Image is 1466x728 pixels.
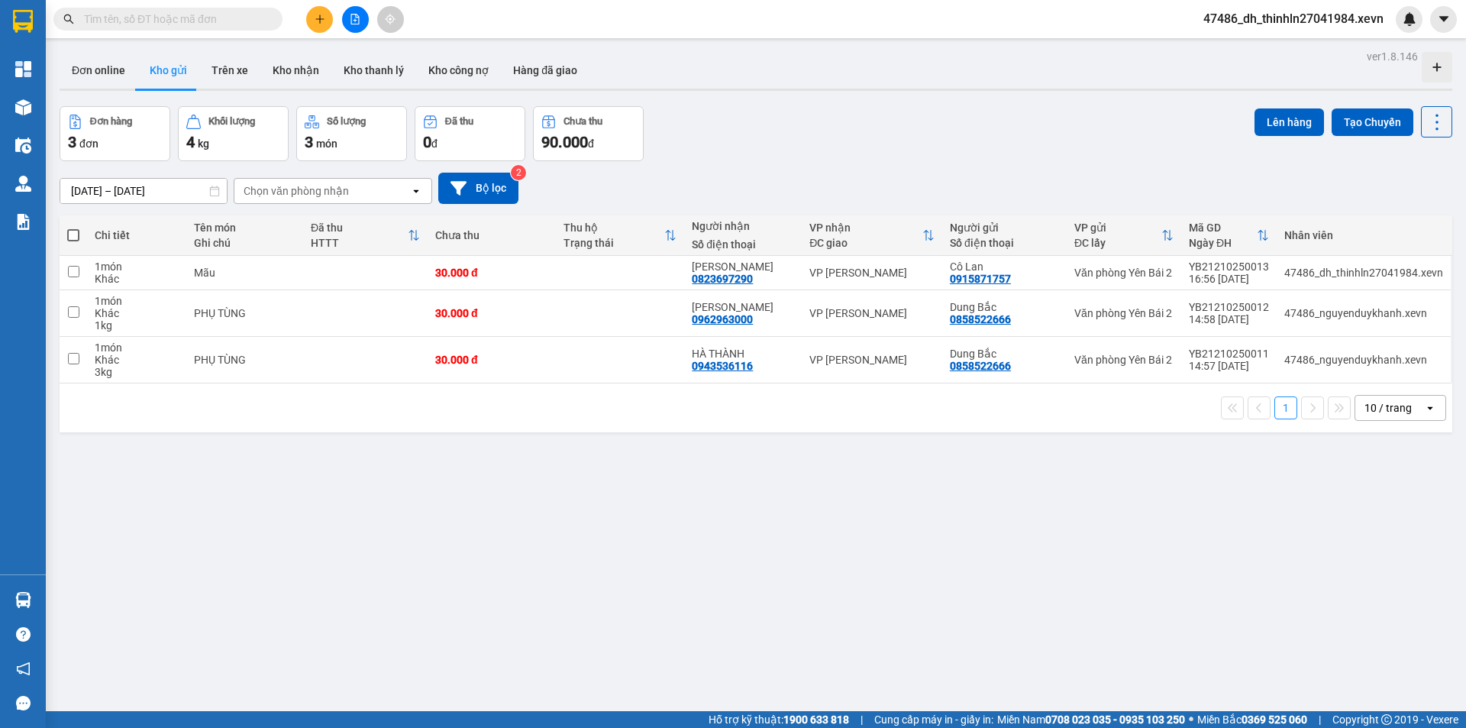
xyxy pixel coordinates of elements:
button: Khối lượng4kg [178,106,289,161]
div: 1 món [95,341,179,354]
input: Tìm tên, số ĐT hoặc mã đơn [84,11,264,28]
div: Người nhận [692,220,794,232]
svg: open [1424,402,1436,414]
div: Mã GD [1189,222,1257,234]
div: 14:58 [DATE] [1189,313,1269,325]
span: search [63,14,74,24]
div: Đã thu [311,222,408,234]
div: Trạng thái [563,237,664,249]
span: kg [198,138,209,150]
div: 0962963000 [692,313,753,325]
div: ĐC giao [809,237,922,249]
span: aim [385,14,396,24]
span: đ [431,138,438,150]
div: 0915871757 [950,273,1011,285]
div: Chọn văn phòng nhận [244,183,349,199]
div: Khác [95,273,179,285]
div: Tạo kho hàng mới [1422,52,1452,83]
button: Kho thanh lý [331,52,416,89]
div: 30.000 đ [435,267,548,279]
button: Kho công nợ [416,52,501,89]
span: đ [588,138,594,150]
span: đơn [79,138,98,150]
img: warehouse-icon [15,99,31,115]
th: Toggle SortBy [802,215,942,256]
button: Số lượng3món [296,106,407,161]
button: caret-down [1430,6,1457,33]
button: Kho nhận [260,52,331,89]
th: Toggle SortBy [556,215,684,256]
div: Dung Bắc [950,301,1059,313]
span: ⚪️ [1189,717,1193,723]
button: Trên xe [199,52,260,89]
span: message [16,696,31,710]
div: 10 / trang [1364,400,1412,416]
div: VP [PERSON_NAME] [809,354,935,366]
img: dashboard-icon [15,61,31,77]
div: 14:57 [DATE] [1189,360,1269,372]
img: logo.jpg [19,19,95,95]
img: warehouse-icon [15,176,31,192]
span: 47486_dh_thinhln27041984.xevn [1191,9,1396,28]
div: 30.000 đ [435,354,548,366]
div: Văn phòng Yên Bái 2 [1074,354,1174,366]
div: Ghi chú [194,237,295,249]
div: Nhân viên [1284,229,1443,241]
img: logo-vxr [13,10,33,33]
div: Thu hộ [563,222,664,234]
div: Dung Bắc [950,348,1059,360]
th: Toggle SortBy [1181,215,1277,256]
svg: open [410,185,422,197]
th: Toggle SortBy [303,215,428,256]
button: Hàng đã giao [501,52,589,89]
div: VP nhận [809,222,922,234]
button: Tạo Chuyến [1332,108,1413,136]
button: Bộ lọc [438,173,518,204]
div: VP [PERSON_NAME] [809,267,935,279]
li: Số 10 ngõ 15 Ngọc Hồi, Q.[PERSON_NAME], [GEOGRAPHIC_DATA] [143,37,638,57]
button: file-add [342,6,369,33]
div: ĐC lấy [1074,237,1161,249]
span: Miền Nam [997,711,1185,728]
div: Mãu [194,267,295,279]
input: Select a date range. [60,179,227,203]
div: PHỤ TÙNG [194,354,295,366]
div: 0943536116 [692,360,753,372]
div: Đơn hàng [90,116,132,127]
div: 30.000 đ [435,307,548,319]
button: aim [377,6,404,33]
div: Số lượng [327,116,366,127]
div: PHỤ TÙNG [194,307,295,319]
div: Khác [95,354,179,366]
button: Đơn online [60,52,137,89]
th: Toggle SortBy [1067,215,1181,256]
div: Ngày ĐH [1189,237,1257,249]
div: Khối lượng [208,116,255,127]
span: Miền Bắc [1197,711,1307,728]
div: YB21210250011 [1189,348,1269,360]
img: warehouse-icon [15,592,31,608]
strong: 0369 525 060 [1242,713,1307,726]
li: Hotline: 19001155 [143,57,638,76]
span: plus [315,14,325,24]
span: 4 [186,133,195,151]
div: Số điện thoại [692,238,794,251]
img: warehouse-icon [15,138,31,154]
div: 16:56 [DATE] [1189,273,1269,285]
div: 47486_nguyenduykhanh.xevn [1284,307,1443,319]
div: 1 món [95,295,179,307]
span: Hỗ trợ kỹ thuật: [709,711,849,728]
div: YB21210250012 [1189,301,1269,313]
div: 1 kg [95,319,179,332]
div: ver 1.8.146 [1367,48,1418,65]
div: 47486_dh_thinhln27041984.xevn [1284,267,1443,279]
div: Số điện thoại [950,237,1059,249]
div: 0823697290 [692,273,753,285]
button: Kho gửi [137,52,199,89]
button: 1 [1274,396,1297,419]
span: caret-down [1437,12,1451,26]
sup: 2 [511,165,526,180]
b: GỬI : Văn phòng Yên Bái 2 [19,111,268,136]
div: Chưa thu [435,229,548,241]
div: Người gửi [950,222,1059,234]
